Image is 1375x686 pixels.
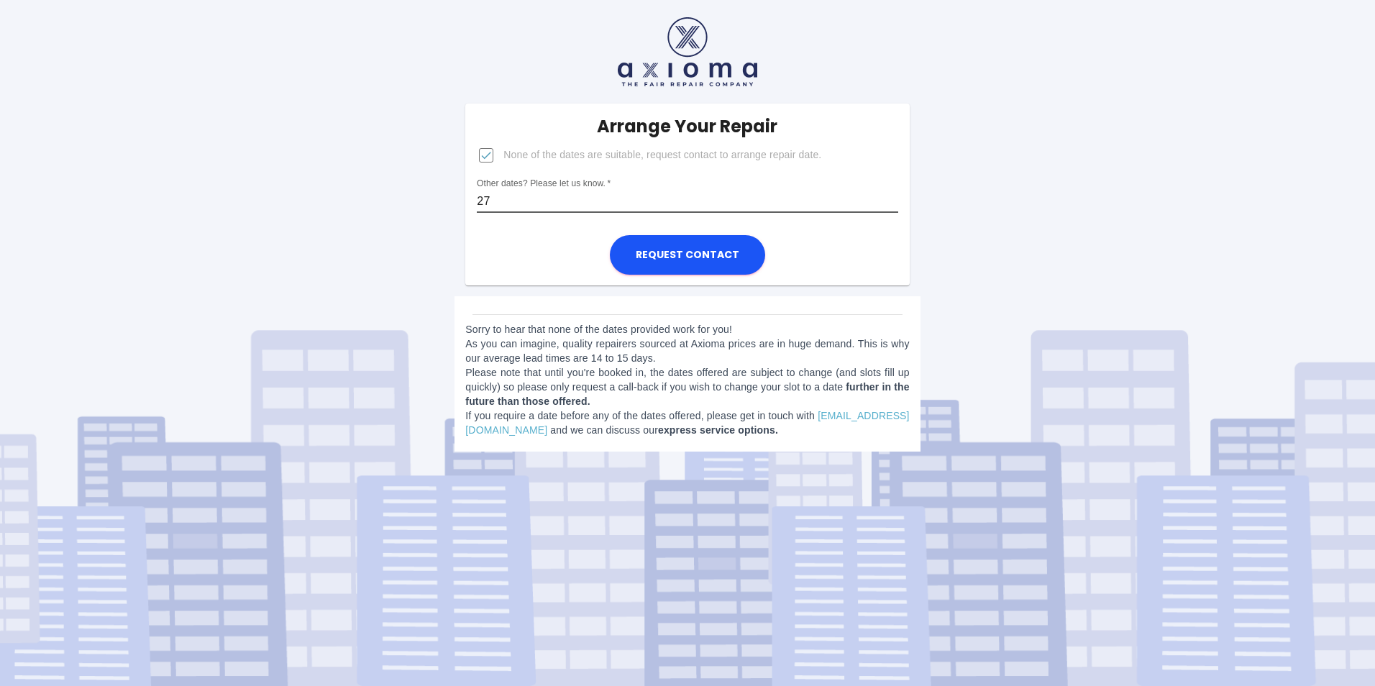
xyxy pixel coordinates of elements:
[465,322,909,437] p: Sorry to hear that none of the dates provided work for you! As you can imagine, quality repairers...
[477,178,611,190] label: Other dates? Please let us know.
[610,235,765,275] button: Request contact
[465,410,909,436] a: [EMAIL_ADDRESS][DOMAIN_NAME]
[658,424,778,436] b: express service options.
[618,17,757,86] img: axioma
[503,148,821,163] span: None of the dates are suitable, request contact to arrange repair date.
[597,115,777,138] h5: Arrange Your Repair
[465,381,909,407] b: further in the future than those offered.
